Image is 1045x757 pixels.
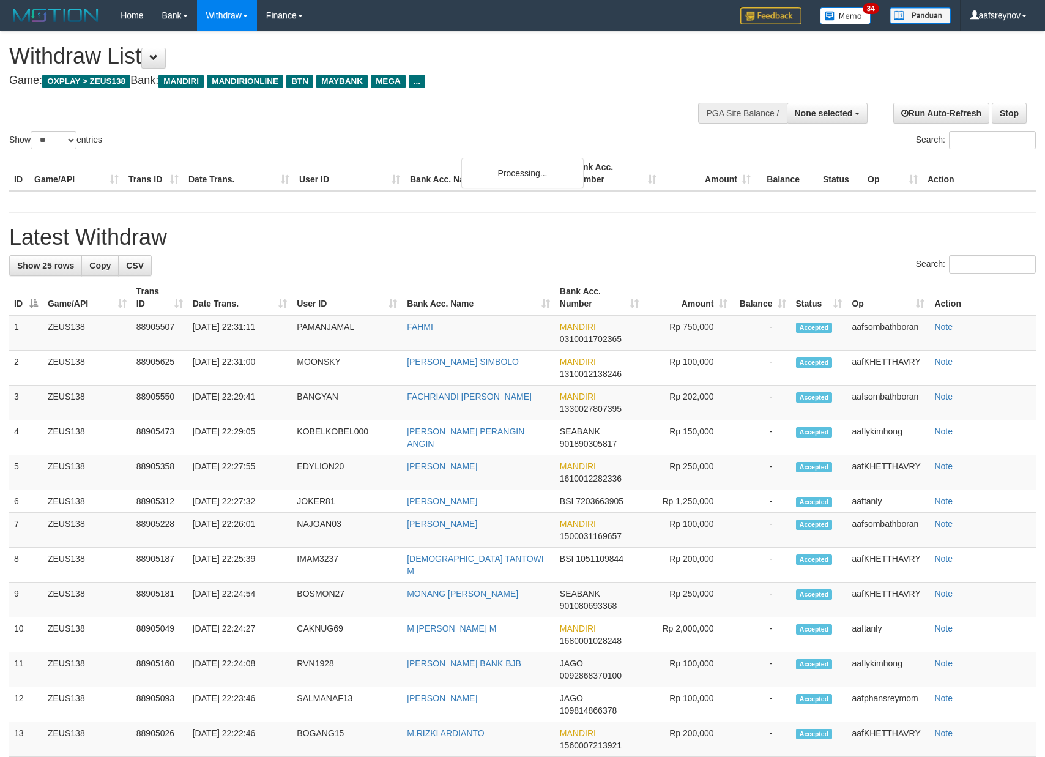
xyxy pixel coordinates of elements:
[407,427,524,449] a: [PERSON_NAME] PERANGIN ANGIN
[698,103,786,124] div: PGA Site Balance /
[9,351,43,386] td: 2
[316,75,368,88] span: MAYBANK
[9,280,43,315] th: ID: activate to sort column descending
[132,420,188,455] td: 88905473
[42,75,130,88] span: OXPLAY > ZEUS138
[796,323,833,333] span: Accepted
[292,351,402,386] td: MOONSKY
[132,583,188,617] td: 88905181
[292,583,402,617] td: BOSMON27
[847,548,929,583] td: aafKHETTHAVRY
[560,554,574,564] span: BSI
[934,322,953,332] a: Note
[407,728,485,738] a: M.RIZKI ARDIANTO
[292,722,402,757] td: BOGANG15
[188,351,292,386] td: [DATE] 22:31:00
[934,357,953,367] a: Note
[560,601,617,611] span: Copy 901080693368 to clipboard
[644,513,732,548] td: Rp 100,000
[9,687,43,722] td: 12
[9,455,43,490] td: 5
[560,519,596,529] span: MANDIRI
[407,658,521,668] a: [PERSON_NAME] BANK BJB
[934,693,953,703] a: Note
[560,427,600,436] span: SEABANK
[118,255,152,276] a: CSV
[732,351,791,386] td: -
[560,357,596,367] span: MANDIRI
[9,386,43,420] td: 3
[29,156,124,191] th: Game/API
[560,658,583,668] span: JAGO
[732,687,791,722] td: -
[560,461,596,471] span: MANDIRI
[934,427,953,436] a: Note
[732,420,791,455] td: -
[787,103,868,124] button: None selected
[560,624,596,633] span: MANDIRI
[43,583,132,617] td: ZEUS138
[847,351,929,386] td: aafKHETTHAVRY
[402,280,555,315] th: Bank Acc. Name: activate to sort column ascending
[81,255,119,276] a: Copy
[796,694,833,704] span: Accepted
[732,280,791,315] th: Balance: activate to sort column ascending
[732,583,791,617] td: -
[132,652,188,687] td: 88905160
[407,693,477,703] a: [PERSON_NAME]
[9,255,82,276] a: Show 25 rows
[188,386,292,420] td: [DATE] 22:29:41
[644,548,732,583] td: Rp 200,000
[292,513,402,548] td: NAJOAN03
[992,103,1027,124] a: Stop
[9,225,1036,250] h1: Latest Withdraw
[560,531,622,541] span: Copy 1500031169657 to clipboard
[934,728,953,738] a: Note
[292,280,402,315] th: User ID: activate to sort column ascending
[934,658,953,668] a: Note
[43,513,132,548] td: ZEUS138
[188,548,292,583] td: [DATE] 22:25:39
[286,75,313,88] span: BTN
[43,687,132,722] td: ZEUS138
[560,369,622,379] span: Copy 1310012138246 to clipboard
[132,455,188,490] td: 88905358
[9,131,102,149] label: Show entries
[796,462,833,472] span: Accepted
[9,722,43,757] td: 13
[732,652,791,687] td: -
[847,687,929,722] td: aafphansreymom
[934,589,953,599] a: Note
[560,474,622,483] span: Copy 1610012282336 to clipboard
[661,156,756,191] th: Amount
[934,519,953,529] a: Note
[644,652,732,687] td: Rp 100,000
[407,519,477,529] a: [PERSON_NAME]
[893,103,989,124] a: Run Auto-Refresh
[43,455,132,490] td: ZEUS138
[847,583,929,617] td: aafKHETTHAVRY
[560,728,596,738] span: MANDIRI
[43,420,132,455] td: ZEUS138
[732,548,791,583] td: -
[796,624,833,635] span: Accepted
[949,131,1036,149] input: Search:
[560,439,617,449] span: Copy 901890305817 to clipboard
[732,315,791,351] td: -
[847,652,929,687] td: aaflykimhong
[188,652,292,687] td: [DATE] 22:24:08
[934,554,953,564] a: Note
[407,554,544,576] a: [DEMOGRAPHIC_DATA] TANTOWI M
[644,315,732,351] td: Rp 750,000
[732,386,791,420] td: -
[188,687,292,722] td: [DATE] 22:23:46
[292,420,402,455] td: KOBELKOBEL000
[644,420,732,455] td: Rp 150,000
[43,617,132,652] td: ZEUS138
[644,490,732,513] td: Rp 1,250,000
[820,7,871,24] img: Button%20Memo.svg
[732,455,791,490] td: -
[934,624,953,633] a: Note
[9,490,43,513] td: 6
[9,617,43,652] td: 10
